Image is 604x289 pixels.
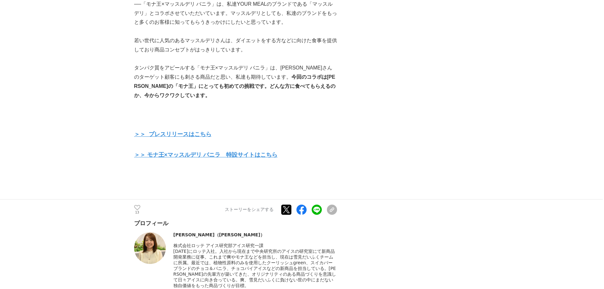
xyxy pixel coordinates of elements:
span: 株式会社ロッテ アイス研究部アイス研究一課 [173,243,263,248]
div: [PERSON_NAME]（[PERSON_NAME]） [173,232,337,238]
a: ＞＞ モナ王×マッスルデリ バニラ 特設サイトはこちら [134,152,278,158]
a: ＞＞ プレスリリースはこちら [134,131,211,137]
strong: 今回のコラボは[PERSON_NAME]の「モナ王」にとっても初めての挑戦です。どんな方に食べてもらえるのか、今からワクワクしています。 [134,74,336,98]
p: ストーリーをシェアする [225,207,274,213]
p: 13 [134,211,140,214]
div: プロフィール [134,220,337,227]
p: タンパク質をアピールする「モナ王×マッスルデリ バニラ」は、[PERSON_NAME]さんのターゲット顧客にも刺さる商品だと思い、私達も期待しています。 [134,63,337,100]
p: 若い世代に人気のあるマッスルデリさんは、ダイエットをする方などに向けた食事を提供しており商品コンセプトがはっきりしています。 [134,36,337,55]
img: thumbnail_4bfdfcf0-4596-11ef-87f1-23d965a8c9cd.jpg [134,232,166,264]
span: [DATE]にロッテ入社。入社から現在まで中央研究所のアイスの研究室にて新商品開発業務に従事。これまで爽やモナ王などを担当し、現在は雪見だいふくチームに所属。最近では、植物性原料のみを使用したク... [173,249,336,288]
